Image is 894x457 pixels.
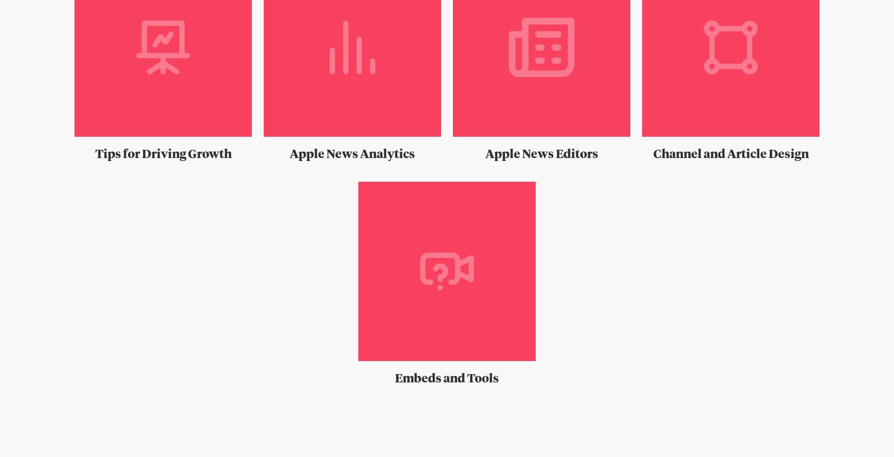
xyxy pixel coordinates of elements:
[358,371,536,387] h2: Embeds and Tools
[74,146,252,163] h2: Tips for Driving Growth
[642,146,819,163] h2: Channel and Article Design
[453,146,630,163] h2: Apple News Editors
[264,146,441,163] h2: Apple News Analytics
[358,182,536,387] a: Embeds and Tools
